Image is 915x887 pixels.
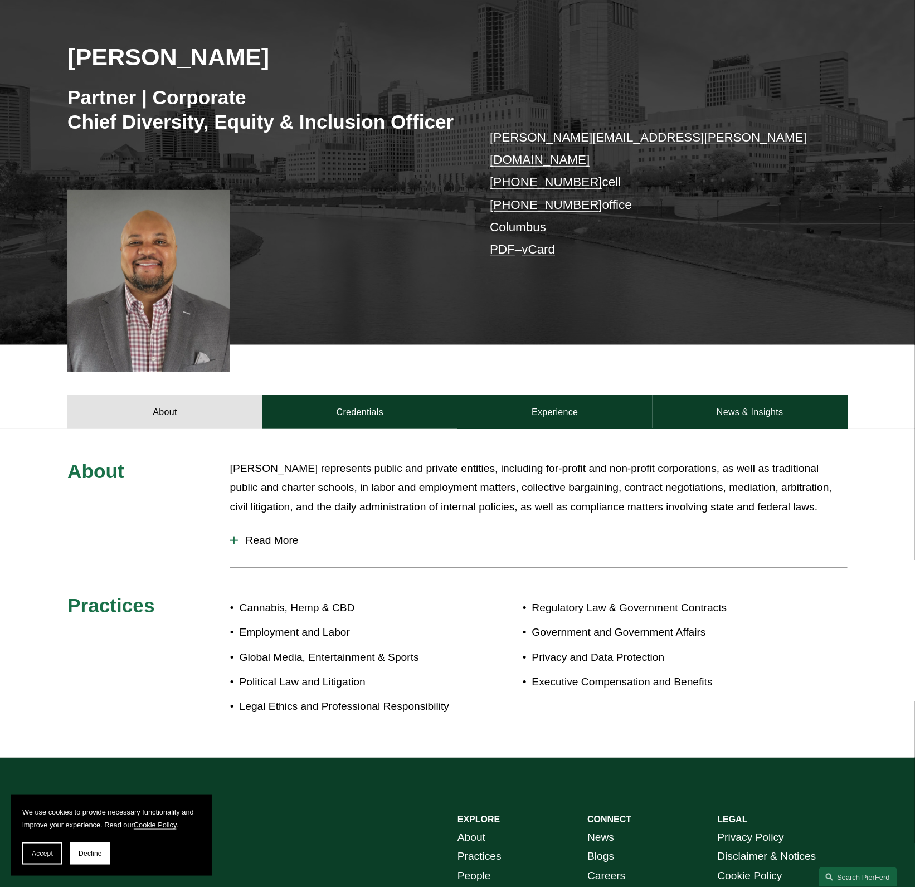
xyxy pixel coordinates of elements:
h3: Partner | Corporate Chief Diversity, Equity & Inclusion Officer [67,85,457,134]
span: Decline [79,850,102,857]
a: [PHONE_NUMBER] [490,198,602,212]
button: Read More [230,526,848,555]
a: Disclaimer & Notices [718,847,816,867]
span: About [67,460,124,482]
a: PDF [490,242,515,256]
button: Decline [70,842,110,865]
a: Careers [587,867,625,886]
h2: [PERSON_NAME] [67,42,457,71]
p: We use cookies to provide necessary functionality and improve your experience. Read our . [22,806,201,831]
button: Accept [22,842,62,865]
strong: CONNECT [587,815,631,825]
a: Privacy Policy [718,828,784,848]
section: Cookie banner [11,795,212,876]
a: About [457,828,485,848]
a: vCard [522,242,556,256]
p: Political Law and Litigation [240,672,457,692]
strong: LEGAL [718,815,748,825]
p: [PERSON_NAME] represents public and private entities, including for-profit and non-profit corpora... [230,459,848,517]
a: About [67,395,262,428]
span: Accept [32,850,53,857]
span: Practices [67,594,155,616]
p: Government and Government Affairs [532,623,783,642]
strong: EXPLORE [457,815,500,825]
p: Cannabis, Hemp & CBD [240,598,457,618]
a: [PERSON_NAME][EMAIL_ADDRESS][PERSON_NAME][DOMAIN_NAME] [490,130,807,167]
p: Legal Ethics and Professional Responsibility [240,697,457,717]
p: Executive Compensation and Benefits [532,672,783,692]
a: Experience [457,395,653,428]
p: Employment and Labor [240,623,457,642]
a: People [457,867,491,886]
a: [PHONE_NUMBER] [490,175,602,189]
p: Privacy and Data Protection [532,648,783,667]
a: Blogs [587,847,614,867]
a: Credentials [262,395,457,428]
p: cell office Columbus – [490,126,815,261]
p: Regulatory Law & Government Contracts [532,598,783,618]
a: Cookie Policy [134,821,177,829]
a: Practices [457,847,502,867]
a: News [587,828,614,848]
a: News & Insights [653,395,848,428]
a: Search this site [819,867,897,887]
p: Global Media, Entertainment & Sports [240,648,457,667]
span: Read More [238,534,848,547]
a: Cookie Policy [718,867,782,886]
